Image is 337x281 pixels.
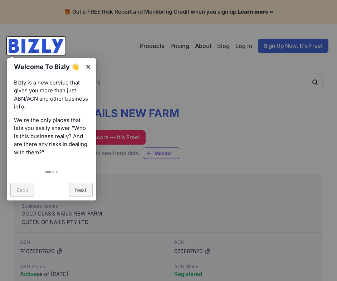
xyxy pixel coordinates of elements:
a: × [80,58,96,74]
p: Bizly is a new service that gives you more than just ABN/ACN and other business info. [14,79,89,111]
h1: Welcome To Bizly 👋 [14,62,82,72]
p: We're the only places that lets you easily answer “Who is this business really? And are there any... [14,116,89,157]
a: Back [10,183,34,197]
a: Next [69,183,93,197]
